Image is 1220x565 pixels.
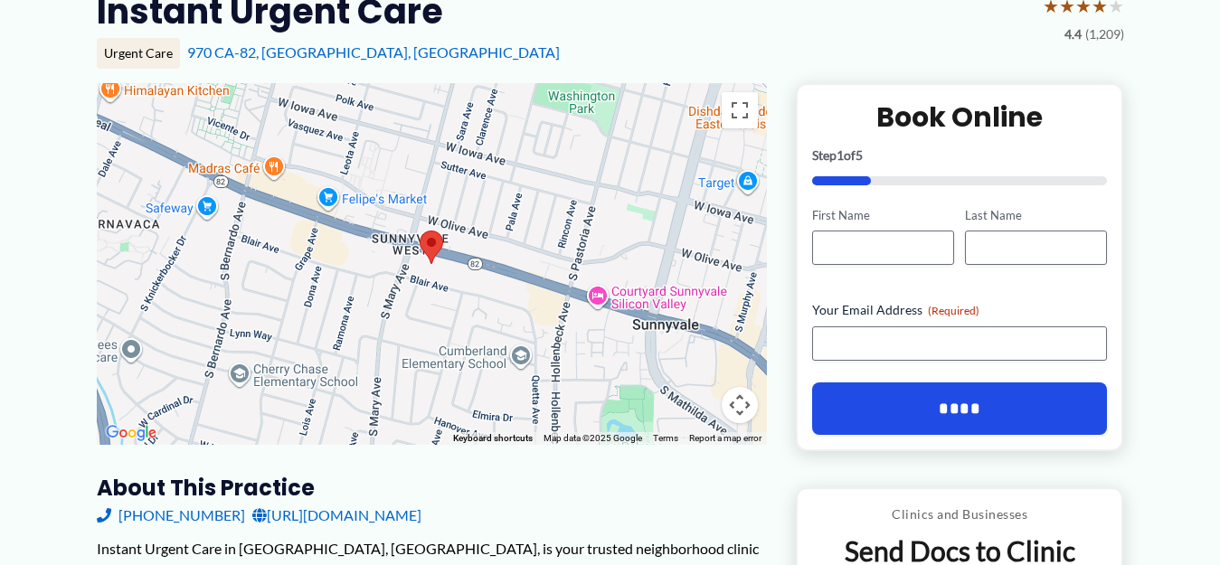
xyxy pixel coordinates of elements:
a: 970 CA-82, [GEOGRAPHIC_DATA], [GEOGRAPHIC_DATA] [187,43,560,61]
div: Urgent Care [97,38,180,69]
span: (1,209) [1085,23,1124,46]
h3: About this practice [97,474,767,502]
button: Map camera controls [722,387,758,423]
label: First Name [812,207,954,224]
h2: Book Online [812,99,1108,135]
label: Your Email Address [812,301,1108,319]
a: Open this area in Google Maps (opens a new window) [101,421,161,445]
span: Map data ©2025 Google [544,433,642,443]
span: (Required) [928,304,979,317]
span: 4.4 [1064,23,1082,46]
span: 1 [837,147,844,163]
span: 5 [856,147,863,163]
img: Google [101,421,161,445]
a: [PHONE_NUMBER] [97,502,245,529]
a: Report a map error [689,433,761,443]
label: Last Name [965,207,1107,224]
button: Toggle fullscreen view [722,92,758,128]
p: Step of [812,149,1108,162]
p: Clinics and Businesses [811,503,1109,526]
a: [URL][DOMAIN_NAME] [252,502,421,529]
a: Terms (opens in new tab) [653,433,678,443]
button: Keyboard shortcuts [453,432,533,445]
